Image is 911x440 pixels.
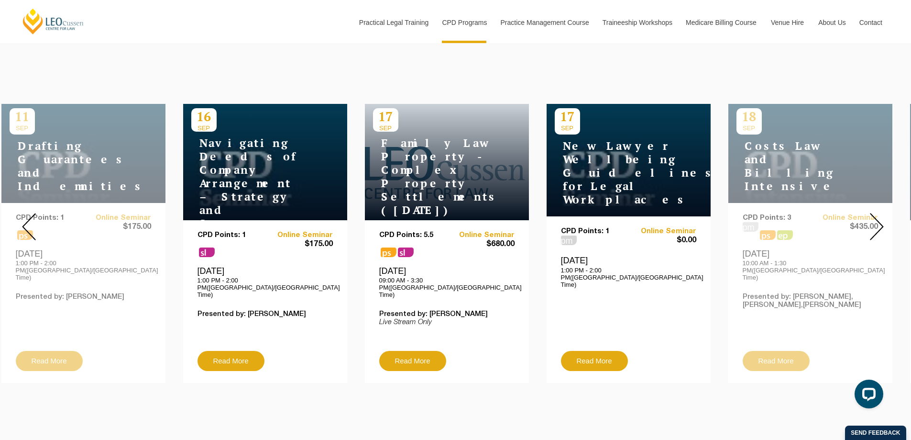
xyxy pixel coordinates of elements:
[198,310,333,318] p: Presented by: [PERSON_NAME]
[561,351,628,371] a: Read More
[764,2,811,43] a: Venue Hire
[198,277,333,298] p: 1:00 PM - 2:00 PM([GEOGRAPHIC_DATA]/[GEOGRAPHIC_DATA] Time)
[555,124,580,132] span: SEP
[561,236,577,245] span: pm
[398,248,414,257] span: sl
[379,351,446,371] a: Read More
[352,2,435,43] a: Practical Legal Training
[555,108,580,124] p: 17
[191,124,217,132] span: SEP
[198,231,265,239] p: CPD Points: 1
[381,248,396,257] span: ps
[679,2,764,43] a: Medicare Billing Course
[847,376,887,416] iframe: LiveChat chat widget
[447,239,515,249] span: $680.00
[199,248,215,257] span: sl
[435,2,493,43] a: CPD Programs
[561,227,629,236] p: CPD Points: 1
[191,136,311,230] h4: Navigating Deeds of Company Arrangement – Strategy and Structure
[373,124,398,132] span: SEP
[379,277,515,298] p: 09:00 AM - 3:30 PM([GEOGRAPHIC_DATA]/[GEOGRAPHIC_DATA] Time)
[22,213,36,240] img: Prev
[494,2,595,43] a: Practice Management Course
[379,318,515,327] p: Live Stream Only
[561,267,696,288] p: 1:00 PM - 2:00 PM([GEOGRAPHIC_DATA]/[GEOGRAPHIC_DATA] Time)
[22,8,85,35] a: [PERSON_NAME] Centre for Law
[198,351,264,371] a: Read More
[373,108,398,124] p: 17
[379,266,515,298] div: [DATE]
[265,239,333,249] span: $175.00
[373,136,493,217] h4: Family Law Property - Complex Property Settlements ([DATE])
[561,255,696,288] div: [DATE]
[379,231,447,239] p: CPD Points: 5.5
[811,2,852,43] a: About Us
[628,236,696,246] span: $0.00
[852,2,889,43] a: Contact
[191,108,217,124] p: 16
[555,139,674,206] h4: New Lawyer Wellbeing Guidelines for Legal Workplaces
[870,213,884,240] img: Next
[447,231,515,239] a: Online Seminar
[265,231,333,239] a: Online Seminar
[628,227,696,236] a: Online Seminar
[595,2,679,43] a: Traineeship Workshops
[379,310,515,318] p: Presented by: [PERSON_NAME]
[198,266,333,298] div: [DATE]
